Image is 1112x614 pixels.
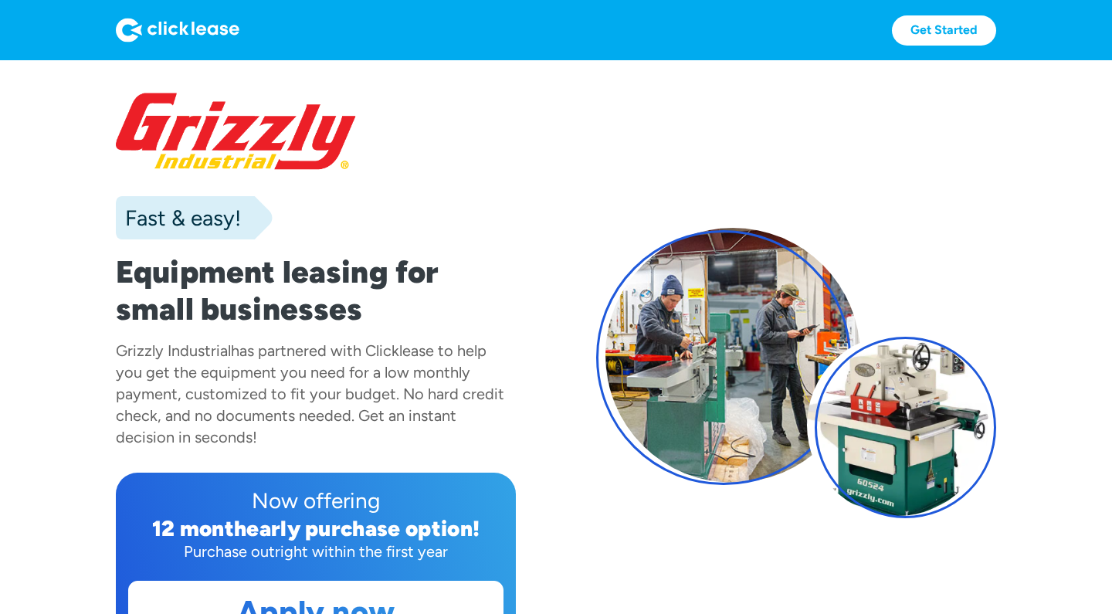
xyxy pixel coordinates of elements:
div: 12 month [152,515,247,541]
a: Get Started [892,15,996,46]
div: Fast & easy! [116,202,241,233]
div: Now offering [128,485,503,516]
div: early purchase option! [246,515,480,541]
h1: Equipment leasing for small businesses [116,253,516,327]
div: has partnered with Clicklease to help you get the equipment you need for a low monthly payment, c... [116,341,504,446]
div: Purchase outright within the first year [128,541,503,562]
img: Logo [116,18,239,42]
div: Grizzly Industrial [116,341,231,360]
